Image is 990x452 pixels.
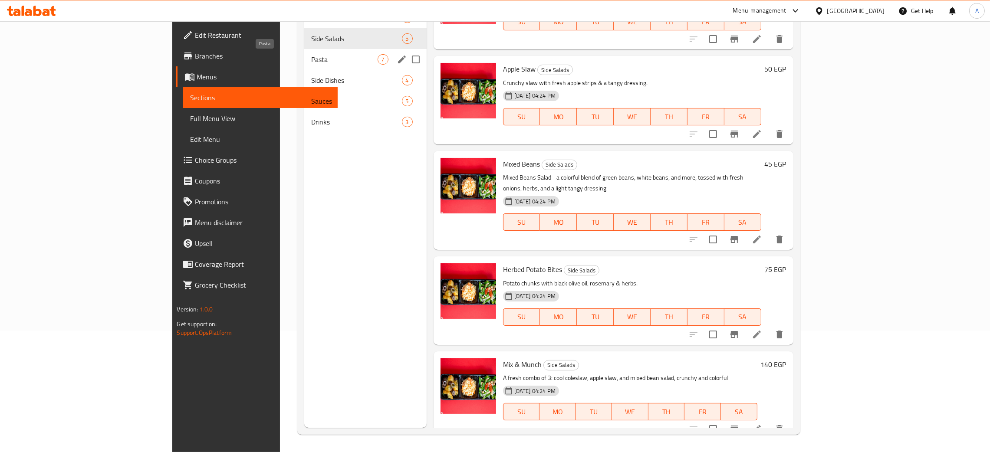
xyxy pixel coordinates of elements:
span: SU [507,311,537,323]
div: Menu-management [733,6,786,16]
span: FR [691,16,721,28]
p: Mixed Beans Salad - a colorful blend of green beans, white beans, and more, tossed with fresh oni... [503,172,761,194]
span: Side Salads [538,65,572,75]
span: Select to update [704,230,722,249]
button: SU [503,403,539,420]
span: TH [654,111,684,123]
a: Coupons [176,170,338,191]
p: Potato chunks with black olive oil, rosemary & herbs. [503,278,761,289]
button: MO [540,308,577,326]
span: WE [617,216,647,229]
span: MO [543,311,573,323]
h6: 45 EGP [765,158,786,170]
a: Edit menu item [752,34,762,44]
span: Side Salads [564,265,599,275]
button: TU [577,308,614,326]
span: Apple Slaw [503,62,536,75]
button: delete [769,29,790,49]
a: Upsell [176,233,338,254]
a: Grocery Checklist [176,275,338,295]
button: Branch-specific-item [724,229,745,250]
button: SA [724,13,761,30]
span: Coverage Report [195,259,331,269]
span: Select to update [704,30,722,48]
span: Side Dishes [311,75,401,85]
span: [DATE] 04:24 PM [511,92,559,100]
span: TH [654,216,684,229]
button: SA [721,403,757,420]
span: MO [543,406,572,418]
span: Side Salads [311,33,401,44]
button: delete [769,419,790,439]
button: delete [769,229,790,250]
span: Mixed Beans [503,157,540,170]
span: 5 [402,97,412,105]
button: SU [503,308,540,326]
button: WE [612,403,648,420]
span: Side Salads [542,160,577,170]
span: [DATE] 04:24 PM [511,197,559,206]
a: Branches [176,46,338,66]
button: MO [540,13,577,30]
button: Branch-specific-item [724,419,745,439]
button: WE [614,108,651,125]
span: Choice Groups [195,155,331,165]
p: Crunchy slaw with fresh apple strips & a tangy dressing. [503,78,761,88]
a: Edit menu item [752,129,762,139]
button: edit [395,53,408,66]
a: Sections [183,87,338,108]
button: SA [724,308,761,326]
span: FR [691,311,721,323]
span: 7 [378,56,388,64]
button: delete [769,324,790,345]
span: Pasta [311,54,377,65]
div: items [402,117,413,127]
span: TU [579,406,609,418]
span: MO [543,216,573,229]
span: FR [691,111,721,123]
span: Version: [177,304,198,315]
button: SU [503,13,540,30]
button: FR [687,108,724,125]
span: Drinks [311,117,401,127]
span: Menu disclaimer [195,217,331,228]
span: TH [652,406,681,418]
span: TU [580,16,610,28]
span: Get support on: [177,318,217,330]
span: SU [507,16,537,28]
div: Side Salads [543,360,579,370]
button: TU [577,13,614,30]
span: 5 [402,35,412,43]
button: TU [576,403,612,420]
button: TH [651,308,687,326]
button: WE [614,13,651,30]
span: SU [507,111,537,123]
button: TU [577,213,614,231]
span: Sections [190,92,331,103]
img: Mix & Munch [441,358,496,414]
span: Sauces [311,96,401,106]
span: Mix & Munch [503,358,542,371]
a: Edit Restaurant [176,25,338,46]
span: [DATE] 04:24 PM [511,387,559,395]
div: items [402,75,413,85]
button: FR [687,308,724,326]
span: WE [617,111,647,123]
button: SA [724,108,761,125]
span: A [975,6,979,16]
img: Herbed Potato Bites [441,263,496,319]
img: Mixed Beans [441,158,496,213]
span: Coupons [195,176,331,186]
span: [DATE] 04:24 PM [511,292,559,300]
button: FR [687,13,724,30]
div: Side Salads [564,265,599,275]
span: TU [580,216,610,229]
h6: 140 EGP [761,358,786,370]
button: MO [540,213,577,231]
button: Branch-specific-item [724,124,745,144]
div: Drinks3 [304,111,427,132]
